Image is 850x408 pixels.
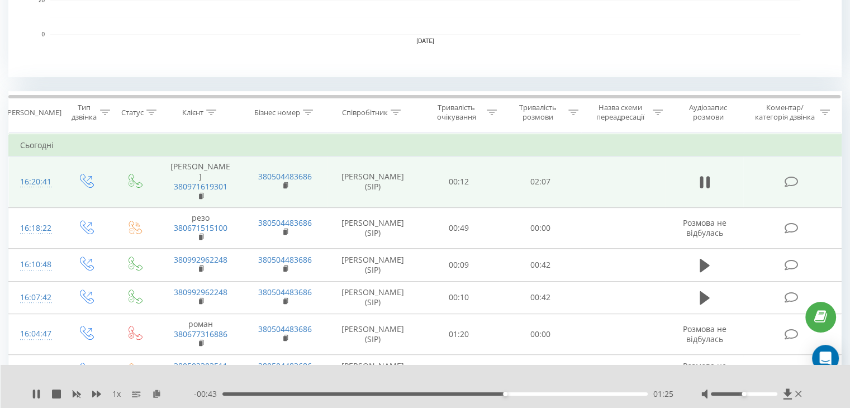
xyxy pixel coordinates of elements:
[500,249,581,281] td: 00:42
[41,31,45,37] text: 0
[500,207,581,249] td: 00:00
[20,360,50,382] div: 16:02:15
[429,103,485,122] div: Тривалість очікування
[503,392,507,396] div: Accessibility label
[419,207,500,249] td: 00:49
[419,314,500,355] td: 01:20
[327,355,419,387] td: [PERSON_NAME] (SIP)
[20,287,50,309] div: 16:07:42
[653,388,673,400] span: 01:25
[676,103,741,122] div: Аудіозапис розмови
[419,249,500,281] td: 00:09
[20,217,50,239] div: 16:18:22
[174,287,227,297] a: 380992962248
[174,181,227,192] a: 380971619301
[683,217,726,238] span: Розмова не відбулась
[5,108,61,117] div: [PERSON_NAME]
[258,324,312,334] a: 380504483686
[419,355,500,387] td: 00:12
[70,103,97,122] div: Тип дзвінка
[158,314,243,355] td: роман
[254,108,300,117] div: Бізнес номер
[500,156,581,208] td: 02:07
[174,222,227,233] a: 380671515100
[158,207,243,249] td: резо
[419,156,500,208] td: 00:12
[591,103,650,122] div: Назва схеми переадресації
[9,134,842,156] td: Сьогодні
[182,108,203,117] div: Клієнт
[174,329,227,339] a: 380677316886
[174,254,227,265] a: 380992962248
[510,103,566,122] div: Тривалість розмови
[121,108,144,117] div: Статус
[327,281,419,314] td: [PERSON_NAME] (SIP)
[20,254,50,276] div: 16:10:48
[500,281,581,314] td: 00:42
[20,171,50,193] div: 16:20:41
[742,392,746,396] div: Accessibility label
[258,287,312,297] a: 380504483686
[327,207,419,249] td: [PERSON_NAME] (SIP)
[20,323,50,345] div: 16:04:47
[500,355,581,387] td: 00:00
[327,249,419,281] td: [PERSON_NAME] (SIP)
[258,171,312,182] a: 380504483686
[419,281,500,314] td: 00:10
[812,345,839,372] div: Open Intercom Messenger
[258,360,312,371] a: 380504483686
[258,254,312,265] a: 380504483686
[683,324,726,344] span: Розмова не відбулась
[158,156,243,208] td: [PERSON_NAME]
[683,360,726,381] span: Розмова не відбулась
[174,360,227,371] a: 380503303511
[752,103,817,122] div: Коментар/категорія дзвінка
[342,108,388,117] div: Співробітник
[416,38,434,44] text: [DATE]
[500,314,581,355] td: 00:00
[194,388,222,400] span: - 00:43
[327,314,419,355] td: [PERSON_NAME] (SIP)
[258,217,312,228] a: 380504483686
[112,388,121,400] span: 1 x
[327,156,419,208] td: [PERSON_NAME] (SIP)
